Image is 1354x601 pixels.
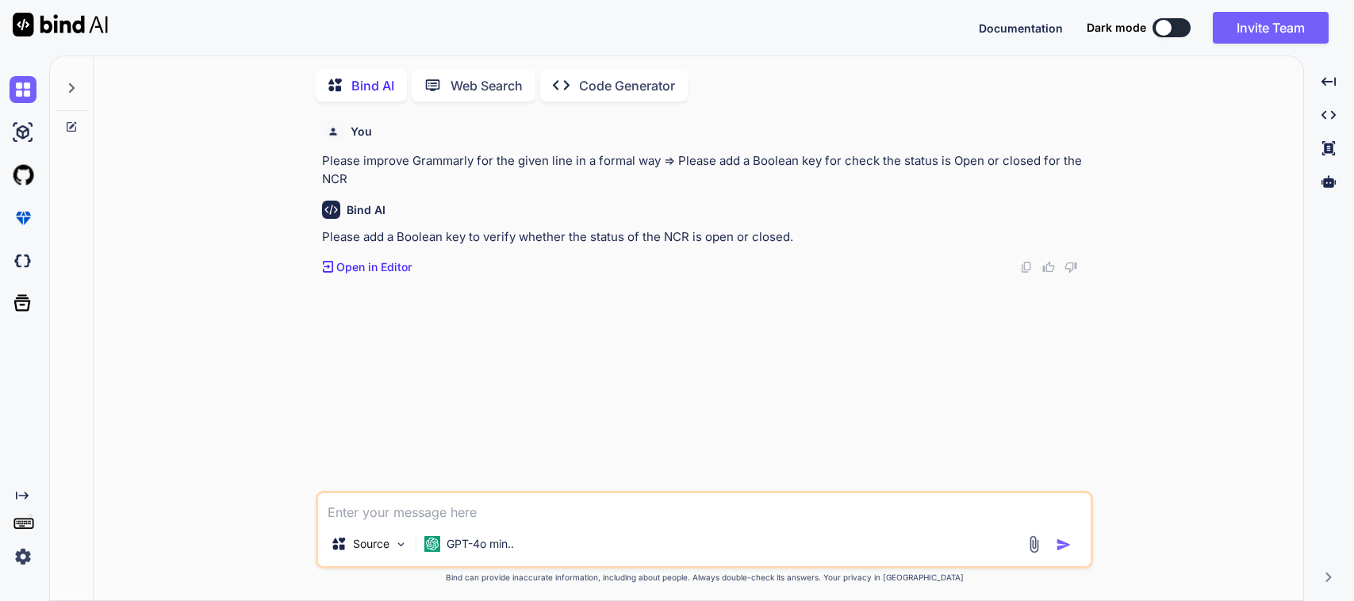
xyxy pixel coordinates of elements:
p: GPT-4o min.. [447,536,514,552]
p: Bind AI [351,76,394,95]
img: Bind AI [13,13,108,36]
button: Documentation [979,20,1063,36]
p: Source [353,536,389,552]
img: premium [10,205,36,232]
img: githubLight [10,162,36,189]
h6: You [351,124,372,140]
img: attachment [1025,535,1043,553]
span: Documentation [979,21,1063,35]
img: copy [1020,261,1033,274]
button: Invite Team [1213,12,1329,44]
img: darkCloudIdeIcon [10,247,36,274]
p: Bind can provide inaccurate information, including about people. Always double-check its answers.... [316,572,1093,584]
img: ai-studio [10,119,36,146]
img: like [1042,261,1055,274]
p: Code Generator [579,76,675,95]
p: Web Search [451,76,523,95]
img: GPT-4o mini [424,536,440,552]
p: Open in Editor [336,259,412,275]
p: Please improve Grammarly for the given line in a formal way => Please add a Boolean key for check... [322,152,1090,188]
img: icon [1056,537,1072,553]
img: settings [10,543,36,570]
img: Pick Models [394,538,408,551]
p: Please add a Boolean key to verify whether the status of the NCR is open or closed. [322,228,1090,247]
img: dislike [1064,261,1077,274]
img: chat [10,76,36,103]
h6: Bind AI [347,202,385,218]
span: Dark mode [1087,20,1146,36]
